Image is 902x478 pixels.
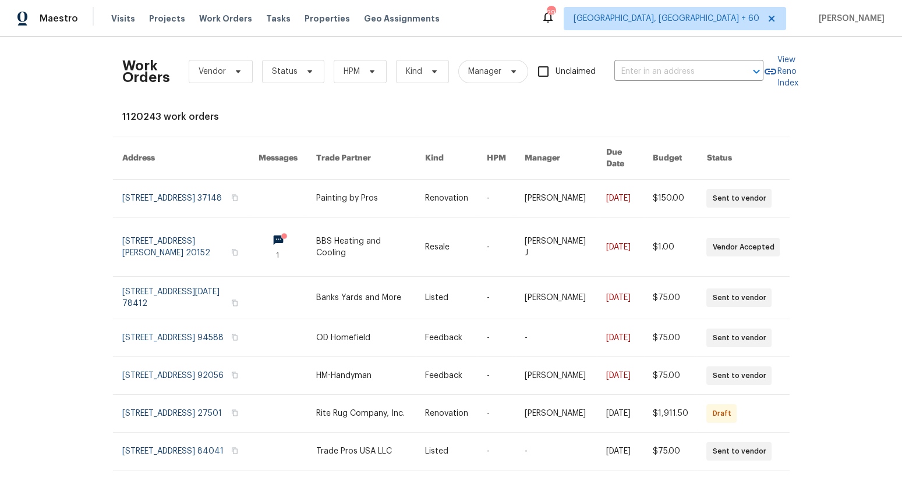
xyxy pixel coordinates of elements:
[574,13,759,24] span: [GEOGRAPHIC_DATA], [GEOGRAPHIC_DATA] + 60
[477,217,515,277] td: -
[305,13,350,24] span: Properties
[515,319,597,357] td: -
[111,13,135,24] span: Visits
[307,137,416,180] th: Trade Partner
[229,247,240,258] button: Copy Address
[416,180,477,217] td: Renovation
[266,15,291,23] span: Tasks
[515,357,597,395] td: [PERSON_NAME]
[307,217,416,277] td: BBS Heating and Cooling
[406,66,422,77] span: Kind
[597,137,643,180] th: Due Date
[477,395,515,433] td: -
[199,13,252,24] span: Work Orders
[149,13,185,24] span: Projects
[416,277,477,319] td: Listed
[515,395,597,433] td: [PERSON_NAME]
[307,319,416,357] td: OD Homefield
[272,66,298,77] span: Status
[477,277,515,319] td: -
[307,180,416,217] td: Painting by Pros
[763,54,798,89] a: View Reno Index
[416,357,477,395] td: Feedback
[416,395,477,433] td: Renovation
[416,137,477,180] th: Kind
[307,277,416,319] td: Banks Yards and More
[229,332,240,343] button: Copy Address
[614,63,731,81] input: Enter in an address
[547,7,555,19] div: 297
[416,433,477,470] td: Listed
[477,137,515,180] th: HPM
[515,217,597,277] td: [PERSON_NAME] J
[477,319,515,357] td: -
[748,63,765,80] button: Open
[416,319,477,357] td: Feedback
[249,137,307,180] th: Messages
[40,13,78,24] span: Maestro
[515,137,597,180] th: Manager
[229,445,240,456] button: Copy Address
[229,298,240,308] button: Copy Address
[477,357,515,395] td: -
[697,137,789,180] th: Status
[113,137,250,180] th: Address
[307,433,416,470] td: Trade Pros USA LLC
[468,66,501,77] span: Manager
[344,66,360,77] span: HPM
[307,395,416,433] td: Rite Rug Company, Inc.
[364,13,440,24] span: Geo Assignments
[477,180,515,217] td: -
[199,66,226,77] span: Vendor
[556,66,596,78] span: Unclaimed
[229,192,240,203] button: Copy Address
[229,408,240,418] button: Copy Address
[307,357,416,395] td: HM-Handyman
[477,433,515,470] td: -
[229,370,240,380] button: Copy Address
[122,111,780,123] div: 1120243 work orders
[515,277,597,319] td: [PERSON_NAME]
[643,137,697,180] th: Budget
[515,433,597,470] td: -
[416,217,477,277] td: Resale
[814,13,885,24] span: [PERSON_NAME]
[122,60,170,83] h2: Work Orders
[515,180,597,217] td: [PERSON_NAME]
